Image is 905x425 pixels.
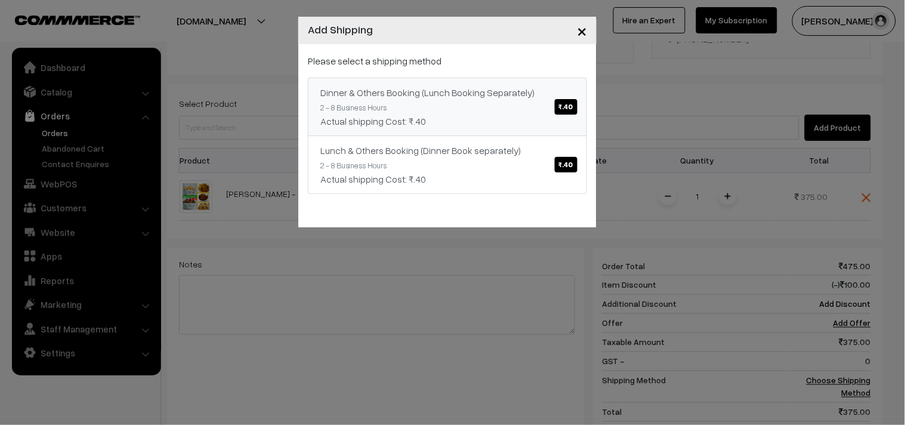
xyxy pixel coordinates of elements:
div: Lunch & Others Booking (Dinner Book separately) [320,143,574,158]
span: × [577,19,587,41]
h4: Add Shipping [308,21,373,38]
div: Dinner & Others Booking (Lunch Booking Separately) [320,85,574,100]
div: Actual shipping Cost: ₹.40 [320,172,574,186]
div: Actual shipping Cost: ₹.40 [320,114,574,128]
a: Dinner & Others Booking (Lunch Booking Separately)₹.40 2 - 8 Business HoursActual shipping Cost: ... [308,78,587,136]
p: Please select a shipping method [308,54,587,68]
span: ₹.40 [555,99,577,115]
a: Lunch & Others Booking (Dinner Book separately)₹.40 2 - 8 Business HoursActual shipping Cost: ₹.40 [308,135,587,194]
small: 2 - 8 Business Hours [320,161,387,170]
span: ₹.40 [555,157,577,173]
button: Close [567,12,597,49]
small: 2 - 8 Business Hours [320,103,387,112]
